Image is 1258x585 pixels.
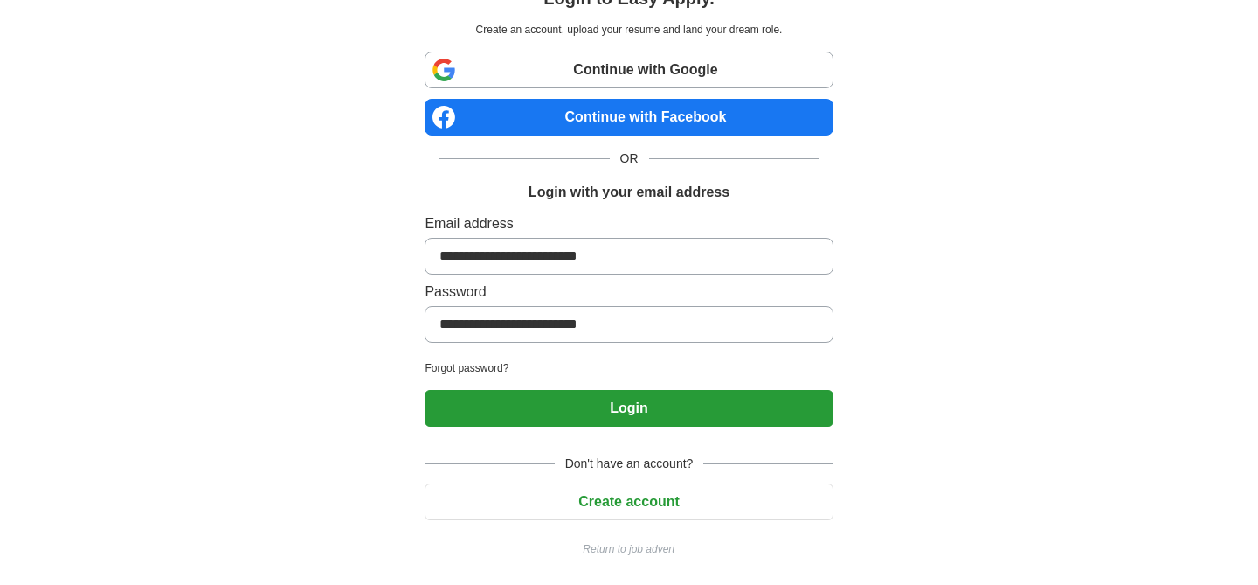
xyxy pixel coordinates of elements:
span: OR [610,150,649,168]
p: Create an account, upload your resume and land your dream role. [428,22,829,38]
button: Create account [425,484,833,520]
button: Login [425,390,833,427]
a: Return to job advert [425,541,833,557]
h1: Login with your email address [529,182,729,203]
a: Create account [425,494,833,509]
a: Forgot password? [425,360,833,376]
label: Email address [425,213,833,234]
span: Don't have an account? [555,455,704,473]
a: Continue with Google [425,52,833,88]
label: Password [425,282,833,303]
a: Continue with Facebook [425,99,833,136]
